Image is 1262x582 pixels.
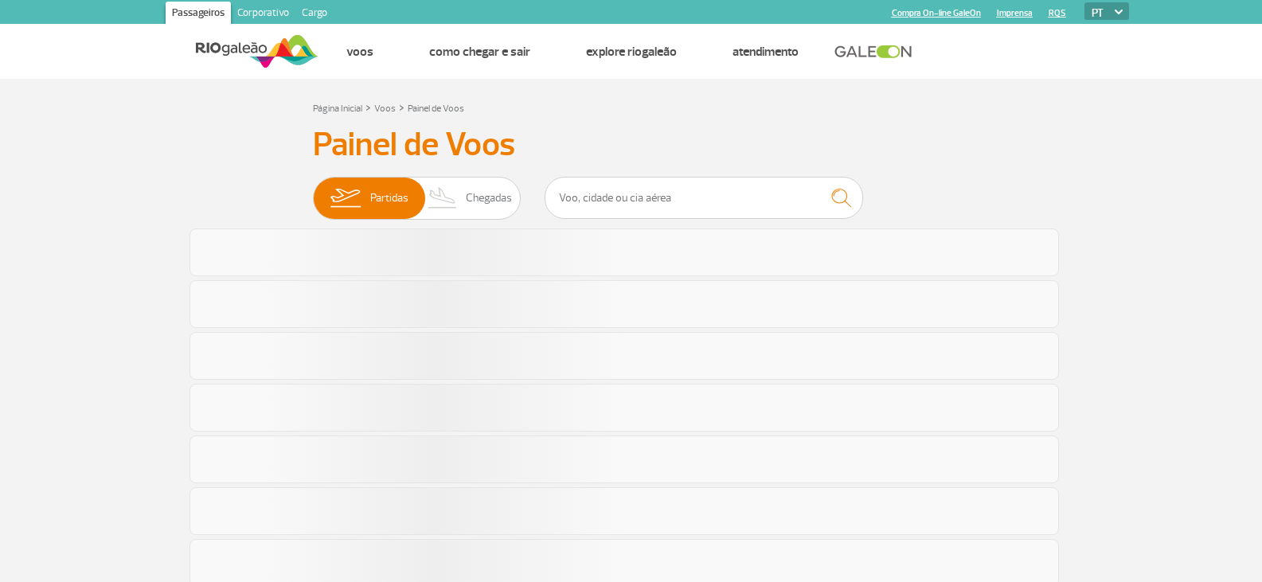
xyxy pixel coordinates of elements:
[408,103,464,115] a: Painel de Voos
[429,44,530,60] a: Como chegar e sair
[365,98,371,116] a: >
[997,8,1033,18] a: Imprensa
[320,178,370,219] img: slider-embarque
[892,8,981,18] a: Compra On-line GaleOn
[1049,8,1066,18] a: RQS
[399,98,404,116] a: >
[231,2,295,27] a: Corporativo
[733,44,799,60] a: Atendimento
[374,103,396,115] a: Voos
[295,2,334,27] a: Cargo
[346,44,373,60] a: Voos
[370,178,408,219] span: Partidas
[586,44,677,60] a: Explore RIOgaleão
[313,125,950,165] h3: Painel de Voos
[420,178,467,219] img: slider-desembarque
[545,177,863,219] input: Voo, cidade ou cia aérea
[313,103,362,115] a: Página Inicial
[166,2,231,27] a: Passageiros
[466,178,512,219] span: Chegadas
